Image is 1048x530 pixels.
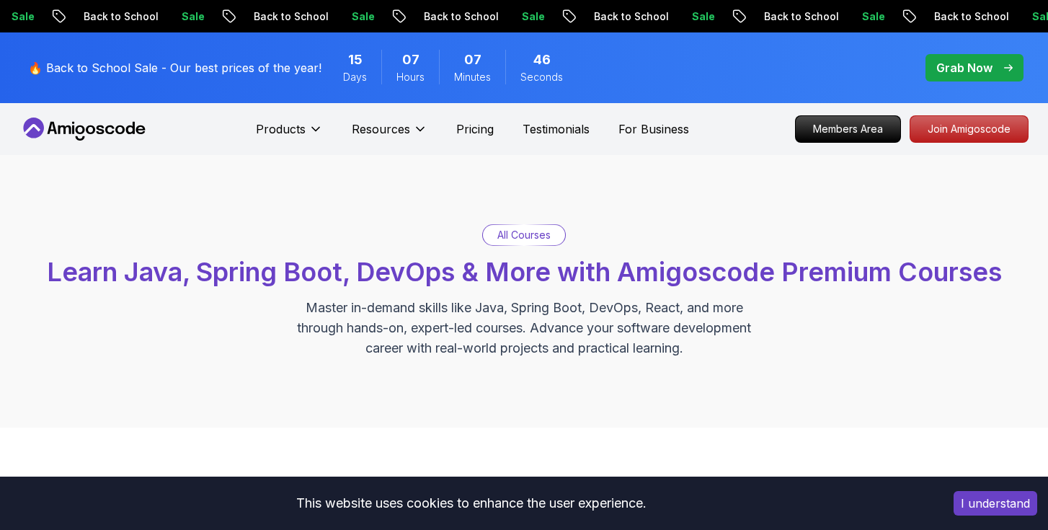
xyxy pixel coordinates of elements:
span: Learn Java, Spring Boot, DevOps & More with Amigoscode Premium Courses [47,256,1002,288]
span: 15 Days [348,50,363,70]
span: 7 Minutes [464,50,481,70]
p: Back to School [241,9,339,24]
p: Grab Now [936,59,993,76]
p: Sale [510,9,556,24]
p: Back to School [582,9,680,24]
p: Join Amigoscode [910,116,1028,142]
button: Accept cookies [954,491,1037,516]
span: Days [343,70,367,84]
p: 🔥 Back to School Sale - Our best prices of the year! [28,59,321,76]
p: Back to School [922,9,1020,24]
p: Sale [339,9,386,24]
p: Back to School [752,9,850,24]
p: Resources [352,120,410,138]
p: Members Area [796,116,900,142]
div: This website uses cookies to enhance the user experience. [11,487,932,519]
span: 46 Seconds [533,50,551,70]
p: Products [256,120,306,138]
p: Master in-demand skills like Java, Spring Boot, DevOps, React, and more through hands-on, expert-... [282,298,766,358]
p: Back to School [71,9,169,24]
a: Join Amigoscode [910,115,1029,143]
button: Products [256,120,323,149]
a: For Business [618,120,689,138]
span: Seconds [520,70,563,84]
span: Minutes [454,70,491,84]
a: Testimonials [523,120,590,138]
p: Sale [169,9,216,24]
span: Hours [396,70,425,84]
p: All Courses [497,228,551,242]
p: Sale [850,9,896,24]
span: 7 Hours [402,50,419,70]
a: Members Area [795,115,901,143]
p: Sale [680,9,726,24]
a: Pricing [456,120,494,138]
p: Back to School [412,9,510,24]
button: Resources [352,120,427,149]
